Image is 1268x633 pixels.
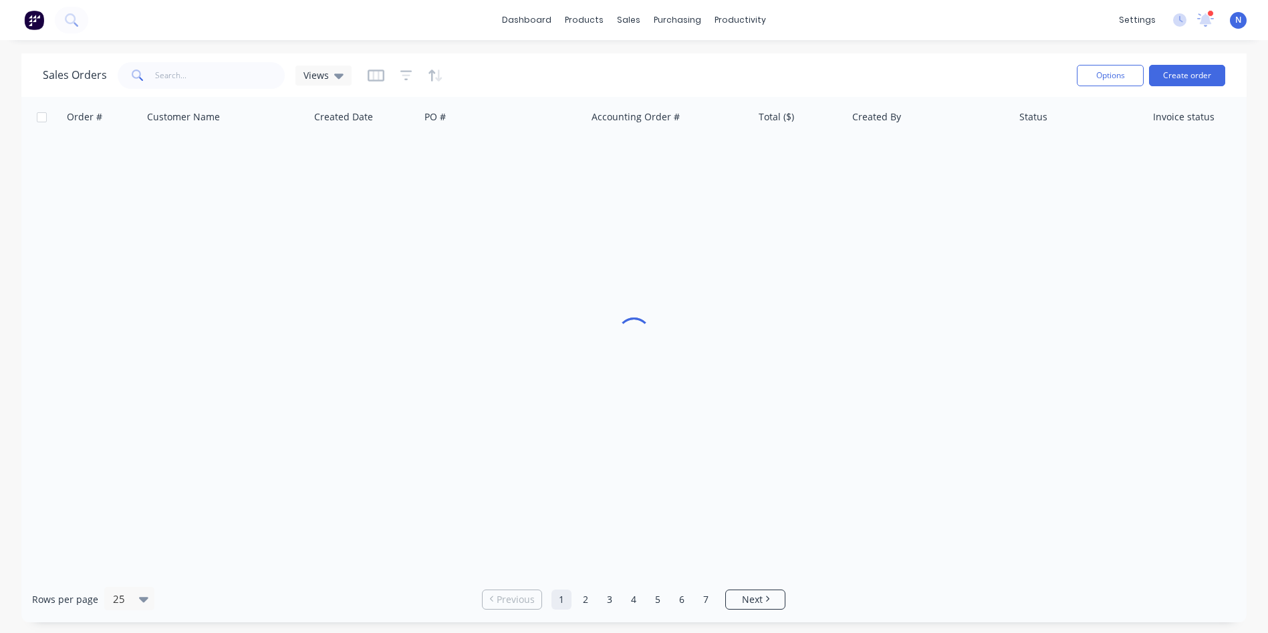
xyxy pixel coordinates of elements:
ul: Pagination [477,590,791,610]
div: Order # [67,110,102,124]
div: Status [1019,110,1047,124]
div: products [558,10,610,30]
div: Accounting Order # [592,110,680,124]
div: settings [1112,10,1162,30]
div: purchasing [647,10,708,30]
span: Views [303,68,329,82]
span: Rows per page [32,593,98,606]
a: Page 4 [624,590,644,610]
div: productivity [708,10,773,30]
div: sales [610,10,647,30]
a: Page 3 [600,590,620,610]
a: Page 2 [576,590,596,610]
h1: Sales Orders [43,69,107,82]
a: Previous page [483,593,541,606]
a: Page 6 [672,590,692,610]
button: Create order [1149,65,1225,86]
a: Next page [726,593,785,606]
button: Options [1077,65,1144,86]
span: N [1235,14,1241,26]
span: Previous [497,593,535,606]
div: Total ($) [759,110,794,124]
div: PO # [424,110,446,124]
a: dashboard [495,10,558,30]
div: Customer Name [147,110,220,124]
div: Invoice status [1153,110,1215,124]
span: Next [742,593,763,606]
a: Page 7 [696,590,716,610]
input: Search... [155,62,285,89]
a: Page 5 [648,590,668,610]
a: Page 1 is your current page [551,590,572,610]
div: Created By [852,110,901,124]
img: Factory [24,10,44,30]
div: Created Date [314,110,373,124]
